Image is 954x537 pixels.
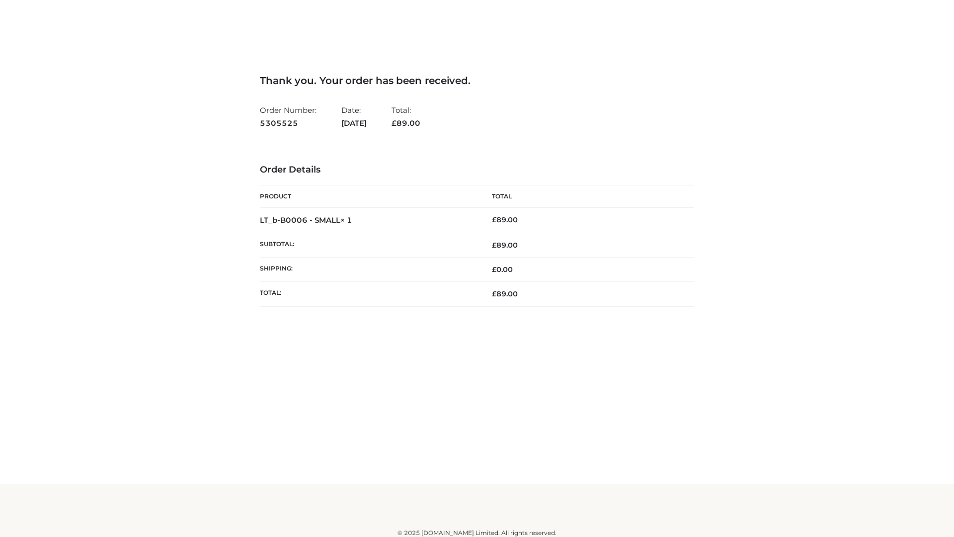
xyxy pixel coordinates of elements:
[260,75,694,87] h3: Thank you. Your order has been received.
[260,101,317,132] li: Order Number:
[260,233,477,257] th: Subtotal:
[260,117,317,130] strong: 5305525
[341,117,367,130] strong: [DATE]
[392,118,420,128] span: 89.00
[492,241,518,250] span: 89.00
[260,258,477,282] th: Shipping:
[477,185,694,208] th: Total
[492,241,496,250] span: £
[492,265,496,274] span: £
[492,215,518,224] bdi: 89.00
[341,101,367,132] li: Date:
[260,282,477,306] th: Total:
[340,215,352,225] strong: × 1
[492,215,496,224] span: £
[260,215,352,225] strong: LT_b-B0006 - SMALL
[392,101,420,132] li: Total:
[260,165,694,176] h3: Order Details
[492,265,513,274] bdi: 0.00
[392,118,397,128] span: £
[492,289,496,298] span: £
[492,289,518,298] span: 89.00
[260,185,477,208] th: Product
